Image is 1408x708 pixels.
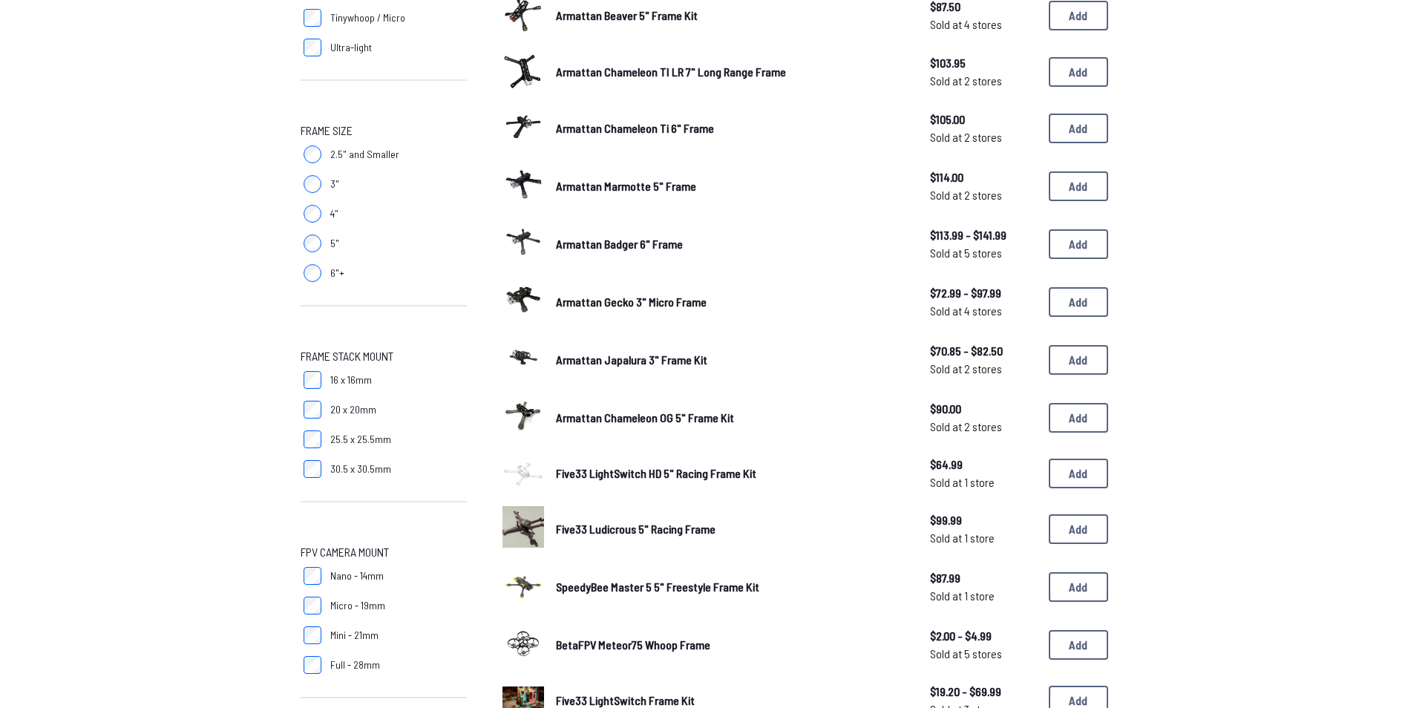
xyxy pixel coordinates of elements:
span: Armattan Marmotte 5" Frame [556,179,696,193]
button: Add [1049,459,1108,488]
span: $70.85 - $82.50 [930,342,1037,360]
input: 16 x 16mm [304,371,321,389]
span: $2.00 - $4.99 [930,627,1037,645]
span: Five33 Ludicrous 5" Racing Frame [556,522,716,536]
a: Armattan Chameleon OG 5" Frame Kit [556,409,906,427]
button: Add [1049,514,1108,544]
span: Sold at 4 stores [930,302,1037,320]
span: 30.5 x 30.5mm [330,462,391,476]
a: Armattan Gecko 3" Micro Frame [556,293,906,311]
span: $114.00 [930,168,1037,186]
a: Armattan Chameleon TI LR 7" Long Range Frame [556,63,906,81]
span: Sold at 1 store [930,473,1037,491]
img: image [502,395,544,436]
span: Sold at 2 stores [930,72,1037,90]
span: Sold at 2 stores [930,418,1037,436]
img: image [502,105,544,147]
span: $64.99 [930,456,1037,473]
a: image [502,105,544,151]
input: Nano - 14mm [304,567,321,585]
span: $103.95 [930,54,1037,72]
button: Add [1049,572,1108,602]
span: Mini - 21mm [330,628,379,643]
span: Five33 LightSwitch HD 5" Racing Frame Kit [556,466,756,480]
span: $90.00 [930,400,1037,418]
span: Armattan Gecko 3" Micro Frame [556,295,707,309]
a: Armattan Beaver 5" Frame Kit [556,7,906,24]
a: image [502,279,544,325]
a: image [502,50,544,94]
img: image [502,622,544,663]
span: Armattan Badger 6" Frame [556,237,683,251]
a: Five33 LightSwitch HD 5" Racing Frame Kit [556,465,906,482]
button: Add [1049,229,1108,259]
button: Add [1049,345,1108,375]
span: Sold at 4 stores [930,16,1037,33]
img: image [502,337,544,378]
a: image [502,337,544,383]
button: Add [1049,171,1108,201]
button: Add [1049,630,1108,660]
a: Armattan Marmotte 5" Frame [556,177,906,195]
a: image [502,221,544,267]
a: Five33 Ludicrous 5" Racing Frame [556,520,906,538]
span: Frame Size [301,122,353,140]
button: Add [1049,57,1108,87]
input: Full - 28mm [304,656,321,674]
input: 25.5 x 25.5mm [304,430,321,448]
input: 6"+ [304,264,321,282]
span: $99.99 [930,511,1037,529]
span: $19.20 - $69.99 [930,683,1037,701]
span: Ultra-light [330,40,372,55]
span: Sold at 5 stores [930,244,1037,262]
span: 4" [330,206,338,221]
span: Frame Stack Mount [301,347,393,365]
input: 3" [304,175,321,193]
span: 16 x 16mm [330,373,372,387]
input: 30.5 x 30.5mm [304,460,321,478]
img: image [502,460,544,487]
span: Sold at 1 store [930,529,1037,547]
span: Armattan Chameleon TI LR 7" Long Range Frame [556,65,786,79]
a: image [502,163,544,209]
a: BetaFPV Meteor75 Whoop Frame [556,636,906,654]
span: 6"+ [330,266,344,281]
img: image [502,564,544,606]
img: image [502,221,544,263]
span: 3" [330,177,339,191]
span: Micro - 19mm [330,598,385,613]
button: Add [1049,1,1108,30]
span: $87.99 [930,569,1037,587]
a: image [502,506,544,552]
img: image [502,163,544,205]
img: image [502,506,544,548]
input: 5" [304,235,321,252]
button: Add [1049,403,1108,433]
span: Sold at 2 stores [930,360,1037,378]
span: 2.5" and Smaller [330,147,399,162]
span: Armattan Beaver 5" Frame Kit [556,8,698,22]
span: $105.00 [930,111,1037,128]
span: Armattan Chameleon Ti 6" Frame [556,121,714,135]
span: Armattan Chameleon OG 5" Frame Kit [556,410,734,425]
a: image [502,453,544,494]
span: 5" [330,236,339,251]
span: Tinywhoop / Micro [330,10,405,25]
span: $72.99 - $97.99 [930,284,1037,302]
button: Add [1049,114,1108,143]
input: Mini - 21mm [304,626,321,644]
a: image [502,564,544,610]
img: image [502,279,544,321]
button: Add [1049,287,1108,317]
a: image [502,395,544,441]
input: 2.5" and Smaller [304,145,321,163]
span: 25.5 x 25.5mm [330,432,391,447]
span: Five33 LightSwitch Frame Kit [556,693,695,707]
a: image [502,622,544,668]
input: Tinywhoop / Micro [304,9,321,27]
span: SpeedyBee Master 5 5" Freestyle Frame Kit [556,580,759,594]
a: Armattan Chameleon Ti 6" Frame [556,119,906,137]
input: Ultra-light [304,39,321,56]
span: Sold at 2 stores [930,186,1037,204]
span: BetaFPV Meteor75 Whoop Frame [556,637,710,652]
